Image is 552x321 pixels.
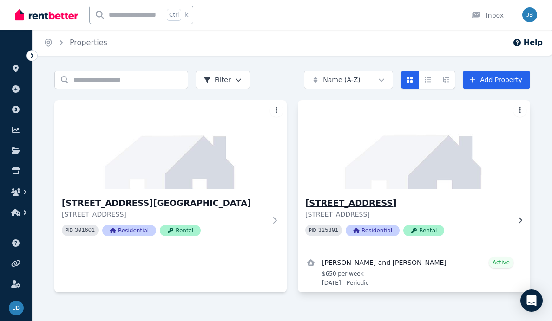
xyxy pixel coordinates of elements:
[62,210,266,219] p: [STREET_ADDRESS]
[160,225,201,236] span: Rental
[167,9,181,21] span: Ctrl
[196,71,250,89] button: Filter
[304,71,393,89] button: Name (A-Z)
[513,104,526,117] button: More options
[62,197,266,210] h3: [STREET_ADDRESS][GEOGRAPHIC_DATA]
[33,30,118,56] nav: Breadcrumb
[463,71,530,89] a: Add Property
[401,71,455,89] div: View options
[270,104,283,117] button: More options
[520,289,543,312] div: Open Intercom Messenger
[9,301,24,315] img: Joel brown
[309,228,316,233] small: PID
[102,225,156,236] span: Residential
[75,227,95,234] code: 301601
[522,7,537,22] img: Joel brown
[437,71,455,89] button: Expanded list view
[305,197,510,210] h3: [STREET_ADDRESS]
[298,100,530,251] a: 44 Girramay Street, Yarrabilba[STREET_ADDRESS][STREET_ADDRESS]PID 325801ResidentialRental
[403,225,444,236] span: Rental
[298,251,530,292] a: View details for Natalie Bosworth and Natalie Bosworth
[292,98,536,192] img: 44 Girramay Street, Yarrabilba
[471,11,504,20] div: Inbox
[185,11,188,19] span: k
[419,71,437,89] button: Compact list view
[70,38,107,47] a: Properties
[305,210,510,219] p: [STREET_ADDRESS]
[66,228,73,233] small: PID
[54,100,287,189] img: 2 Mahogany Street, Raceview
[204,75,231,84] span: Filter
[401,71,419,89] button: Card view
[318,227,338,234] code: 325801
[15,8,78,22] img: RentBetter
[323,75,361,84] span: Name (A-Z)
[346,225,400,236] span: Residential
[54,100,287,251] a: 2 Mahogany Street, Raceview[STREET_ADDRESS][GEOGRAPHIC_DATA][STREET_ADDRESS]PID 301601Residential...
[513,37,543,48] button: Help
